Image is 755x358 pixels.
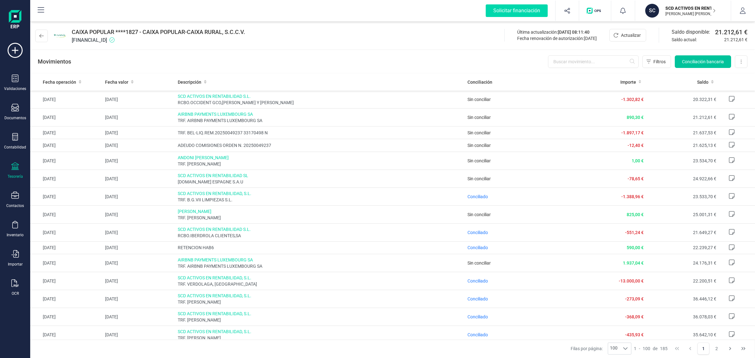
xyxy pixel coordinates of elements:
[178,215,463,221] span: TRF. [PERSON_NAME]
[178,179,463,185] span: [DOMAIN_NAME] ESPAGNE S.A.U
[103,290,175,308] td: [DATE]
[645,4,659,18] div: SC
[587,8,603,14] img: Logo de OPS
[178,172,463,179] span: SCD ACTIVOS EN RENTABILIDAD SL
[646,152,719,170] td: 23.534,70 €
[6,203,24,208] div: Contactos
[646,139,719,152] td: 21.625,13 €
[643,1,723,21] button: SCSCD ACTIVOS EN RENTABILIDAD SL[PERSON_NAME] [PERSON_NAME]
[627,115,644,120] span: 890,30 €
[178,275,463,281] span: SCD ACTIVOS EN RENTABILIDAD, S.L.
[103,254,175,272] td: [DATE]
[697,79,708,85] span: Saldo
[646,187,719,205] td: 23.533,70 €
[643,345,650,352] span: 100
[724,343,736,355] button: Next Page
[625,332,644,337] span: -435,93 €
[103,241,175,254] td: [DATE]
[30,91,103,109] td: [DATE]
[72,28,245,36] span: CAIXA POPULAR ****1827 - CAIXA POPULAR-CAIXA RURAL, S.C.C.V.
[467,245,488,250] span: Conciliado
[486,4,548,17] div: Solicitar financiación
[478,1,555,21] button: Solicitar financiación
[697,343,709,355] button: Page 1
[632,158,644,163] span: 1,00 €
[30,223,103,241] td: [DATE]
[467,212,491,217] span: Sin conciliar
[621,194,644,199] span: -1.388,96 €
[178,142,463,148] span: ADEUDO COMISIONES ORDEN N. 20250049237
[675,55,731,68] button: Conciliación bancaria
[672,28,713,36] span: Saldo disponible:
[467,194,488,199] span: Conciliado
[178,190,463,197] span: SCD ACTIVOS EN RENTABILIDAD, S.L.
[467,143,491,148] span: Sin conciliar
[623,260,644,266] span: 1.937,04 €
[684,343,696,355] button: Previous Page
[660,345,668,352] span: 185
[467,97,491,102] span: Sin conciliar
[627,212,644,217] span: 825,00 €
[584,36,597,41] span: [DATE]
[103,170,175,187] td: [DATE]
[467,296,488,301] span: Conciliado
[627,245,644,250] span: 590,00 €
[467,230,488,235] span: Conciliado
[103,126,175,139] td: [DATE]
[178,281,463,287] span: TRF. VERDOLAGA, [GEOGRAPHIC_DATA]
[672,36,722,43] span: Saldo actual:
[646,254,719,272] td: 24.176,31 €
[620,79,636,85] span: Importe
[737,343,749,355] button: Last Page
[178,154,463,161] span: ANDONI [PERSON_NAME]
[30,254,103,272] td: [DATE]
[665,5,716,11] p: SCD ACTIVOS EN RENTABILIDAD SL
[646,272,719,290] td: 22.200,51 €
[625,314,644,319] span: -368,09 €
[4,145,26,150] div: Contabilidad
[4,115,26,120] div: Documentos
[646,326,719,344] td: 35.642,10 €
[43,79,76,85] span: Fecha operación
[103,109,175,126] td: [DATE]
[9,10,21,30] img: Logo Finanedi
[178,244,463,251] span: RETENCION HAB6
[178,232,463,239] span: RCBO.IBERDROLA CLIENTES,SA
[178,161,463,167] span: TRF. [PERSON_NAME]
[103,272,175,290] td: [DATE]
[646,109,719,126] td: 21.212,61 €
[467,332,488,337] span: Conciliado
[30,205,103,223] td: [DATE]
[646,205,719,223] td: 25.001,31 €
[178,293,463,299] span: SCD ACTIVOS EN RENTABILIDAD, S.L.
[103,205,175,223] td: [DATE]
[30,290,103,308] td: [DATE]
[30,187,103,205] td: [DATE]
[38,57,71,66] p: Movimientos
[646,91,719,109] td: 20.322,31 €
[467,278,488,283] span: Conciliado
[625,296,644,301] span: -273,09 €
[646,170,719,187] td: 24.922,66 €
[178,79,201,85] span: Descripción
[646,308,719,326] td: 36.078,03 €
[646,223,719,241] td: 21.649,27 €
[178,263,463,269] span: TRF. AIRBNB PAYMENTS LUXEMBOURG SA
[628,176,644,181] span: -78,65 €
[30,126,103,139] td: [DATE]
[467,158,491,163] span: Sin conciliar
[178,299,463,305] span: TRF. [PERSON_NAME]
[30,272,103,290] td: [DATE]
[467,130,491,135] span: Sin conciliar
[609,29,646,42] button: Actualizar
[178,335,463,341] span: TRF. [PERSON_NAME]
[72,36,245,44] span: [FINANCIAL_ID]
[671,343,683,355] button: First Page
[682,59,724,65] span: Conciliación bancaria
[628,143,644,148] span: -12,40 €
[467,260,491,266] span: Sin conciliar
[653,59,666,65] span: Filtros
[178,226,463,232] span: SCD ACTIVOS EN RENTABILIDAD S.L.
[103,152,175,170] td: [DATE]
[178,257,463,263] span: AIRBNB PAYMENTS LUXEMBOURG SA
